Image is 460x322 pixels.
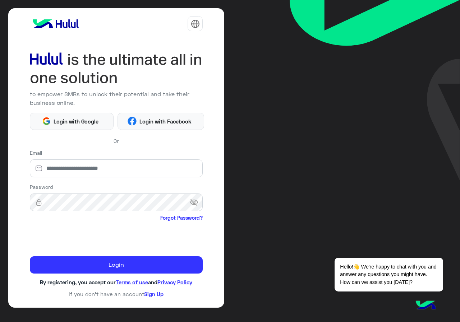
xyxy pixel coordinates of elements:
[128,117,137,126] img: Facebook
[30,17,82,31] img: logo
[42,117,51,126] img: Google
[30,199,48,206] img: lock
[157,279,192,285] a: Privacy Policy
[114,137,119,145] span: Or
[191,19,200,28] img: tab
[148,279,157,285] span: and
[335,258,443,291] span: Hello!👋 We're happy to chat with you and answer any questions you might have. How can we assist y...
[137,117,194,126] span: Login with Facebook
[30,50,203,87] img: hululLoginTitle_EN.svg
[30,291,203,297] h6: If you don’t have an account
[30,149,42,157] label: Email
[30,90,203,107] p: to empower SMBs to unlock their potential and take their business online.
[30,165,48,172] img: email
[51,117,101,126] span: Login with Google
[30,113,114,130] button: Login with Google
[40,279,116,285] span: By registering, you accept our
[116,279,148,285] a: Terms of use
[30,256,203,274] button: Login
[30,223,139,251] iframe: reCAPTCHA
[190,196,203,209] span: visibility_off
[413,293,438,318] img: hulul-logo.png
[30,183,53,191] label: Password
[144,291,164,297] a: Sign Up
[118,113,204,130] button: Login with Facebook
[160,214,203,221] a: Forgot Password?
